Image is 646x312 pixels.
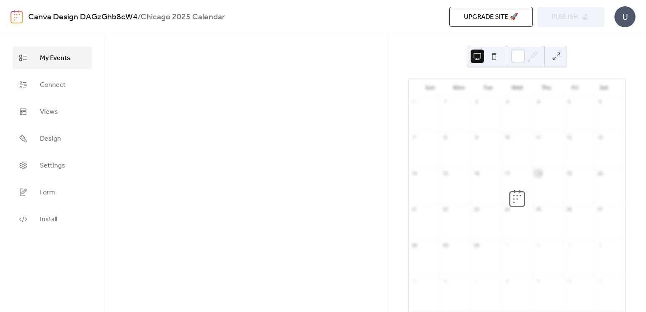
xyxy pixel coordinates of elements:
div: 20 [597,170,603,176]
div: 1 [442,99,448,105]
div: 16 [473,170,479,176]
div: 6 [597,99,603,105]
a: Canva Design DAGzGhb8cW4 [28,9,138,25]
div: 4 [535,99,541,105]
div: 8 [504,278,510,284]
div: 9 [535,278,541,284]
div: 26 [566,206,572,212]
div: 12 [566,134,572,141]
a: Install [13,208,92,231]
div: 4 [597,242,603,248]
div: 2 [535,242,541,248]
div: 5 [566,99,572,105]
span: Connect [40,80,66,90]
div: 18 [535,170,541,176]
div: 10 [504,134,510,141]
a: My Events [13,47,92,69]
a: Design [13,127,92,150]
div: 1 [504,242,510,248]
div: 19 [566,170,572,176]
div: 15 [442,170,448,176]
div: 7 [411,134,418,141]
span: Views [40,107,58,117]
div: 25 [535,206,541,212]
div: Thu [532,79,561,96]
div: 29 [442,242,448,248]
div: 11 [597,278,603,284]
div: 21 [411,206,418,212]
span: Install [40,215,57,225]
div: 9 [473,134,479,141]
div: 24 [504,206,510,212]
b: Chicago 2025 Calendar [140,9,225,25]
span: Form [40,188,55,198]
a: Form [13,181,92,204]
div: 31 [411,99,418,105]
div: 17 [504,170,510,176]
div: 11 [535,134,541,141]
div: 5 [411,278,418,284]
span: Design [40,134,61,144]
span: Upgrade site 🚀 [464,12,518,22]
div: Fri [561,79,590,96]
span: My Events [40,53,70,63]
b: / [138,9,140,25]
div: Sun [416,79,445,96]
div: 3 [566,242,572,248]
div: 27 [597,206,603,212]
div: 10 [566,278,572,284]
div: 22 [442,206,448,212]
a: Settings [13,154,92,177]
div: 2 [473,99,479,105]
div: Mon [445,79,474,96]
div: U [614,6,635,27]
div: 30 [473,242,479,248]
div: 3 [504,99,510,105]
a: Connect [13,73,92,96]
div: 14 [411,170,418,176]
div: 13 [597,134,603,141]
div: 23 [473,206,479,212]
button: Upgrade site 🚀 [449,7,533,27]
div: Sat [590,79,619,96]
div: Tue [474,79,503,96]
div: 8 [442,134,448,141]
a: Views [13,100,92,123]
div: 28 [411,242,418,248]
span: Settings [40,161,65,171]
div: Wed [503,79,532,96]
div: 7 [473,278,479,284]
img: logo [11,10,23,24]
div: 6 [442,278,448,284]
